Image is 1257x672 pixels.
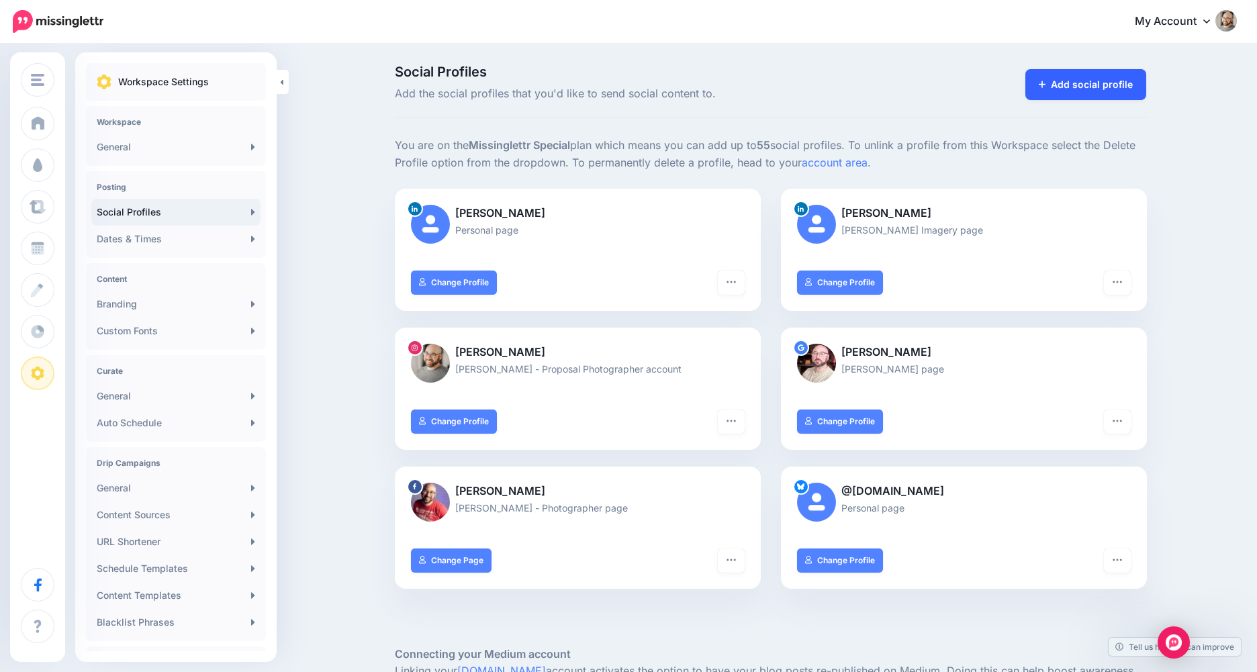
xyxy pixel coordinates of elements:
[411,344,745,361] p: [PERSON_NAME]
[411,271,498,295] a: Change Profile
[1121,5,1237,38] a: My Account
[97,75,111,89] img: settings.png
[91,582,261,609] a: Content Templates
[411,344,450,383] img: 367970769_252280834413667_3871055010744689418_n-bsa134239.jpg
[91,226,261,252] a: Dates & Times
[469,138,570,152] b: Missinglettr Special
[797,410,884,434] a: Change Profile
[97,274,255,284] h4: Content
[797,344,1131,361] p: [PERSON_NAME]
[797,222,1131,238] p: [PERSON_NAME] Imagery page
[797,500,1131,516] p: Personal page
[97,366,255,376] h4: Curate
[411,361,745,377] p: [PERSON_NAME] - Proposal Photographer account
[802,156,868,169] a: account area
[91,501,261,528] a: Content Sources
[91,609,261,636] a: Blacklist Phrases
[31,74,44,86] img: menu.png
[411,483,745,500] p: [PERSON_NAME]
[797,483,836,522] img: user_default_image.png
[91,410,261,436] a: Auto Schedule
[797,205,836,244] img: user_default_image.png
[91,199,261,226] a: Social Profiles
[91,555,261,582] a: Schedule Templates
[91,383,261,410] a: General
[13,10,103,33] img: Missinglettr
[91,528,261,555] a: URL Shortener
[91,475,261,501] a: General
[395,646,1147,663] h5: Connecting your Medium account
[1109,638,1241,656] a: Tell us how we can improve
[395,65,890,79] span: Social Profiles
[797,271,884,295] a: Change Profile
[411,205,745,222] p: [PERSON_NAME]
[411,205,450,244] img: user_default_image.png
[797,548,884,573] a: Change Profile
[97,117,255,127] h4: Workspace
[797,361,1131,377] p: [PERSON_NAME] page
[91,134,261,160] a: General
[797,205,1131,222] p: [PERSON_NAME]
[118,74,209,90] p: Workspace Settings
[91,318,261,344] a: Custom Fonts
[411,483,450,522] img: 293272096_733569317667790_8278646181461342538_n-bsa134236.jpg
[1158,626,1190,659] div: Open Intercom Messenger
[411,410,498,434] a: Change Profile
[97,182,255,192] h4: Posting
[797,344,836,383] img: AAcHTtcBCNpun1ljofrCfxvntSGaKB98Cg21hlB6M2CMCh6FLNZIs96-c-77424.png
[1025,69,1147,100] a: Add social profile
[411,500,745,516] p: [PERSON_NAME] - Photographer page
[411,222,745,238] p: Personal page
[797,483,1131,500] p: @[DOMAIN_NAME]
[757,138,770,152] b: 55
[395,85,890,103] span: Add the social profiles that you'd like to send social content to.
[97,458,255,468] h4: Drip Campaigns
[411,548,492,573] a: Change Page
[91,291,261,318] a: Branding
[395,137,1147,172] p: You are on the plan which means you can add up to social profiles. To unlink a profile from this ...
